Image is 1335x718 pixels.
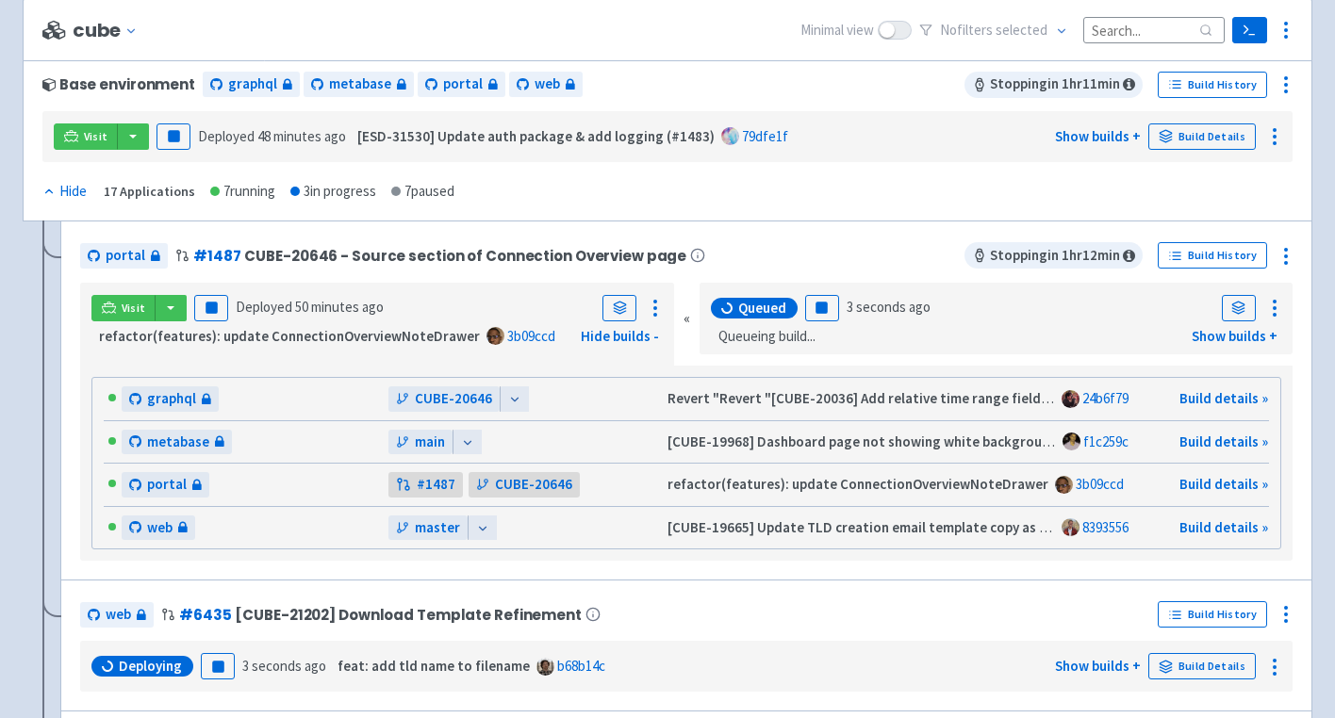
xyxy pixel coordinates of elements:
[179,605,231,625] a: #6435
[738,299,786,318] span: Queued
[80,602,154,628] a: web
[42,181,89,203] button: Hide
[194,295,228,321] button: Pause
[122,515,195,541] a: web
[1076,475,1124,493] a: 3b09ccd
[581,327,659,345] a: Hide builds -
[507,327,555,345] a: 3b09ccd
[388,430,453,455] a: main
[122,301,146,316] span: Visit
[417,474,455,496] strong: # 1487
[1083,17,1225,42] input: Search...
[1232,17,1267,43] a: Terminal
[1192,327,1277,345] a: Show builds +
[847,298,931,316] time: 3 seconds ago
[338,657,530,675] strong: feat: add tld name to filename
[42,181,87,203] div: Hide
[198,127,346,145] span: Deployed
[290,181,376,203] div: 3 in progress
[147,388,196,410] span: graphql
[122,386,219,412] a: graphql
[242,657,326,675] time: 3 seconds ago
[119,657,182,676] span: Deploying
[415,388,492,410] span: CUBE-20646
[535,73,560,95] span: web
[1179,518,1268,536] a: Build details »
[996,21,1047,39] span: selected
[228,73,277,95] span: graphql
[557,657,605,675] a: b68b14c
[418,72,505,97] a: portal
[106,245,145,267] span: portal
[122,472,209,498] a: portal
[99,327,480,345] strong: refactor(features): update ConnectionOverviewNoteDrawer
[509,72,583,97] a: web
[357,127,715,145] strong: [ESD-31530] Update auth package & add logging (#1483)
[684,283,690,355] div: «
[1148,653,1256,679] a: Build Details
[203,72,300,97] a: graphql
[235,607,581,623] span: [CUBE-21202] Download Template Refinement
[800,20,874,41] span: Minimal view
[91,295,156,321] a: Visit
[329,73,391,95] span: metabase
[667,518,1289,536] strong: [CUBE-19665] Update TLD creation email template copy as part of the terminology project (#6436)
[388,472,463,498] a: #1487
[157,123,190,150] button: Pause
[667,389,1191,407] strong: Revert "Revert "[CUBE-20036] Add relative time range fields (#356)" (#360)" (#361)
[147,474,187,496] span: portal
[147,432,209,453] span: metabase
[236,298,384,316] span: Deployed
[257,127,346,145] time: 48 minutes ago
[201,653,235,679] button: Pause
[415,432,445,453] span: main
[495,474,572,496] span: CUBE-20646
[415,517,460,539] span: master
[1158,242,1267,269] a: Build History
[805,295,839,321] button: Pause
[104,181,195,203] div: 17 Applications
[42,76,195,92] div: Base environment
[1179,432,1268,450] a: Build details »
[84,129,108,144] span: Visit
[73,20,145,41] button: cube
[1179,389,1268,407] a: Build details »
[304,72,414,97] a: metabase
[1082,518,1129,536] a: 8393556
[193,246,240,266] a: #1487
[122,430,232,455] a: metabase
[1148,123,1256,150] a: Build Details
[1179,475,1268,493] a: Build details »
[940,20,1047,41] span: No filter s
[1082,389,1129,407] a: 24b6f79
[964,242,1143,269] span: Stopping in 1 hr 12 min
[244,248,686,264] span: CUBE-20646 - Source section of Connection Overview page
[1158,601,1267,628] a: Build History
[295,298,384,316] time: 50 minutes ago
[391,181,454,203] div: 7 paused
[1083,432,1129,450] a: f1c259c
[1055,657,1141,675] a: Show builds +
[80,243,168,269] a: portal
[1055,127,1141,145] a: Show builds +
[106,604,131,626] span: web
[147,517,173,539] span: web
[667,475,1048,493] strong: refactor(features): update ConnectionOverviewNoteDrawer
[443,73,483,95] span: portal
[964,72,1143,98] span: Stopping in 1 hr 11 min
[54,123,118,150] a: Visit
[388,515,468,541] a: master
[667,432,1094,450] strong: [CUBE-19968] Dashboard page not showing white background (#83)
[718,326,816,348] span: Queueing build...
[742,127,788,145] a: 79dfe1f
[1158,72,1267,98] a: Build History
[210,181,275,203] div: 7 running
[469,472,580,498] a: CUBE-20646
[388,386,500,412] a: CUBE-20646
